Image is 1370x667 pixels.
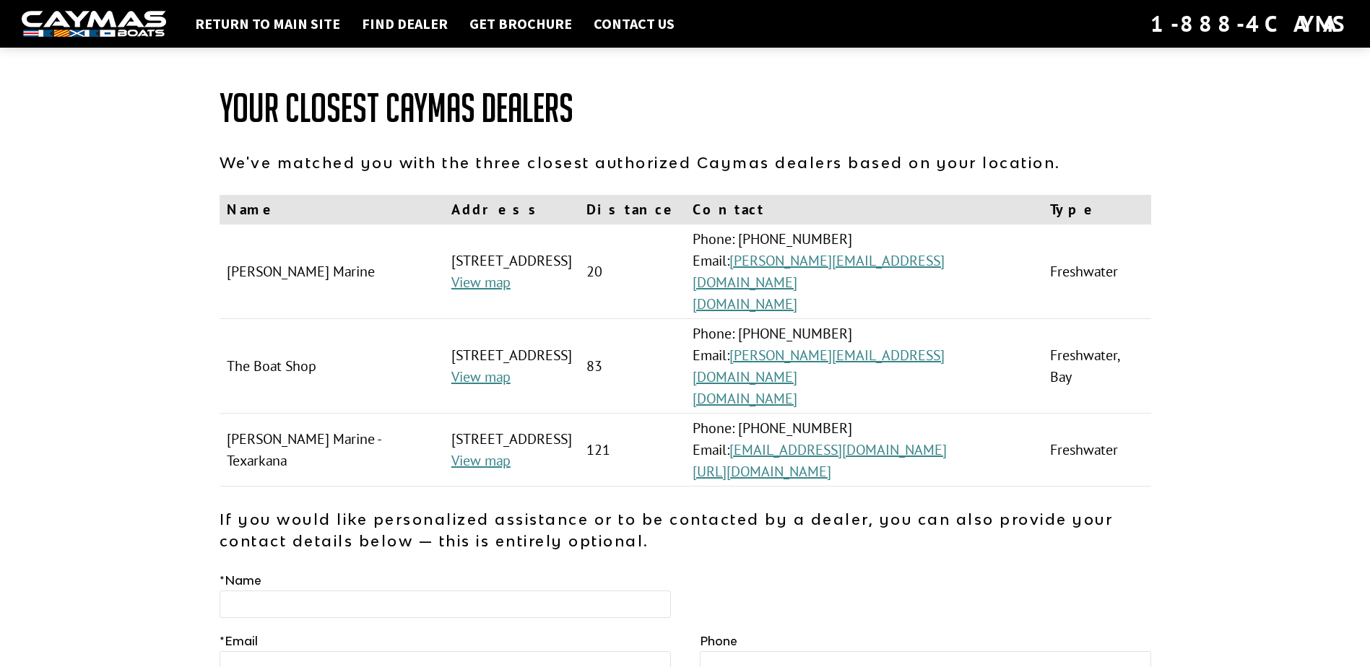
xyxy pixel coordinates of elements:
[451,273,511,292] a: View map
[444,319,579,414] td: [STREET_ADDRESS]
[220,195,444,224] th: Name
[220,572,261,589] label: Name
[685,319,1044,414] td: Phone: [PHONE_NUMBER] Email:
[220,87,1151,130] h1: Your Closest Caymas Dealers
[693,462,831,481] a: [URL][DOMAIN_NAME]
[685,195,1044,224] th: Contact
[700,632,737,650] label: Phone
[685,414,1044,487] td: Phone: [PHONE_NUMBER] Email:
[693,251,945,292] a: [PERSON_NAME][EMAIL_ADDRESS][DOMAIN_NAME]
[220,632,258,650] label: Email
[451,451,511,470] a: View map
[220,319,444,414] td: The Boat Shop
[444,195,579,224] th: Address
[220,224,444,319] td: [PERSON_NAME] Marine
[685,224,1044,319] td: Phone: [PHONE_NUMBER] Email:
[220,414,444,487] td: [PERSON_NAME] Marine - Texarkana
[729,440,947,459] a: [EMAIL_ADDRESS][DOMAIN_NAME]
[693,346,945,386] a: [PERSON_NAME][EMAIL_ADDRESS][DOMAIN_NAME]
[1150,8,1348,40] div: 1-888-4CAYMAS
[1043,319,1150,414] td: Freshwater, Bay
[586,14,682,33] a: Contact Us
[579,224,685,319] td: 20
[1043,414,1150,487] td: Freshwater
[22,11,166,38] img: white-logo-c9c8dbefe5ff5ceceb0f0178aa75bf4bb51f6bca0971e226c86eb53dfe498488.png
[462,14,579,33] a: Get Brochure
[451,367,511,386] a: View map
[444,414,579,487] td: [STREET_ADDRESS]
[693,389,797,408] a: [DOMAIN_NAME]
[1043,224,1150,319] td: Freshwater
[579,319,685,414] td: 83
[220,152,1151,173] p: We've matched you with the three closest authorized Caymas dealers based on your location.
[220,508,1151,552] p: If you would like personalized assistance or to be contacted by a dealer, you can also provide yo...
[1043,195,1150,224] th: Type
[444,224,579,319] td: [STREET_ADDRESS]
[355,14,455,33] a: Find Dealer
[693,295,797,313] a: [DOMAIN_NAME]
[579,414,685,487] td: 121
[188,14,347,33] a: Return to main site
[579,195,685,224] th: Distance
